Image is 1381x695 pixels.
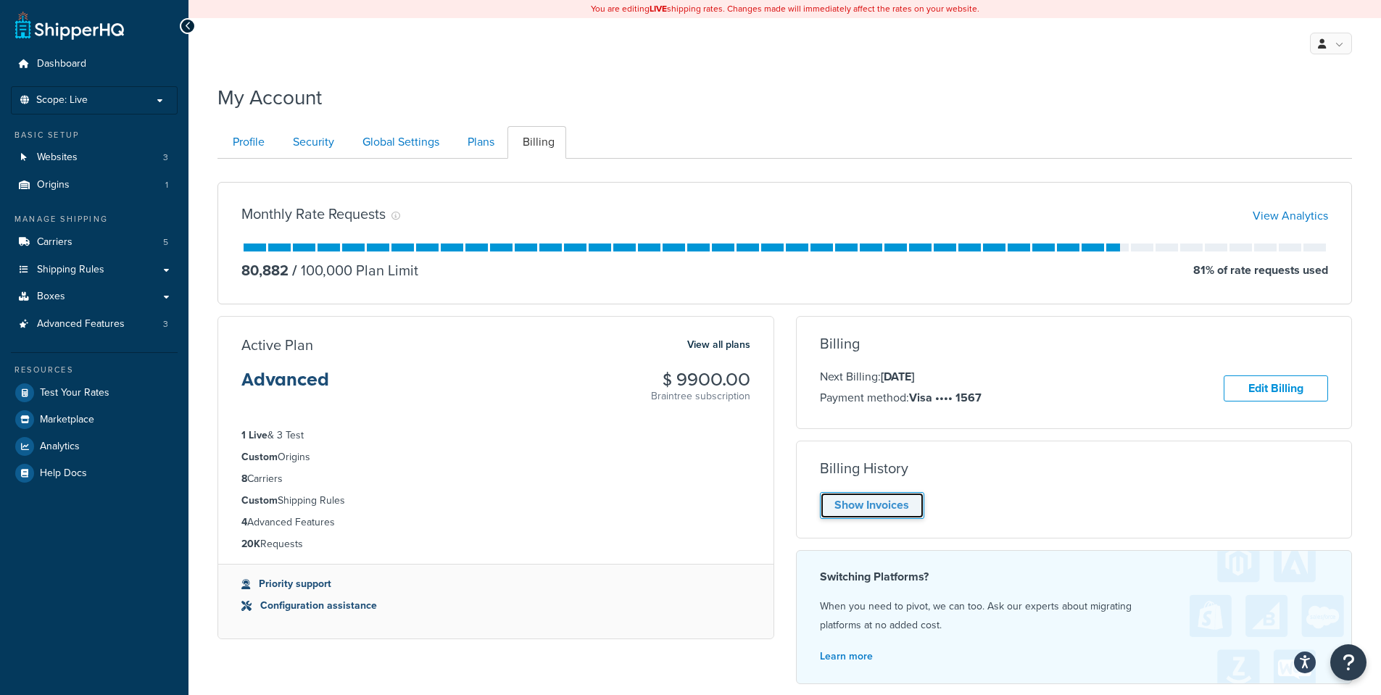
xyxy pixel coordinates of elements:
p: 100,000 Plan Limit [289,260,418,280]
span: Advanced Features [37,318,125,330]
a: Websites 3 [11,144,178,171]
span: Dashboard [37,58,86,70]
strong: 20K [241,536,260,552]
a: Analytics [11,433,178,459]
a: ShipperHQ Home [15,11,124,40]
a: Billing [507,126,566,159]
strong: Custom [241,493,278,508]
strong: Custom [241,449,278,465]
a: Security [278,126,346,159]
a: Test Your Rates [11,380,178,406]
span: Analytics [40,441,80,453]
p: 81 % of rate requests used [1193,260,1328,280]
a: View all plans [687,336,750,354]
li: & 3 Test [241,428,750,444]
span: 3 [163,151,168,164]
li: Configuration assistance [241,598,750,614]
a: Global Settings [347,126,451,159]
p: 80,882 [241,260,289,280]
span: Help Docs [40,467,87,480]
li: Carriers [11,229,178,256]
b: LIVE [650,2,667,15]
div: Basic Setup [11,129,178,141]
a: Dashboard [11,51,178,78]
p: When you need to pivot, we can too. Ask our experts about migrating platforms at no added cost. [820,597,1329,635]
li: Advanced Features [11,311,178,338]
h4: Switching Platforms? [820,568,1329,586]
li: Priority support [241,576,750,592]
span: 1 [165,179,168,191]
p: Payment method: [820,388,982,407]
span: 5 [163,236,168,249]
a: Carriers 5 [11,229,178,256]
li: Origins [11,172,178,199]
span: Marketplace [40,414,94,426]
span: Websites [37,151,78,164]
a: Origins 1 [11,172,178,199]
div: Resources [11,364,178,376]
span: 3 [163,318,168,330]
strong: 8 [241,471,247,486]
li: Advanced Features [241,515,750,530]
span: / [292,259,297,281]
span: Scope: Live [36,94,88,107]
h1: My Account [217,83,322,112]
p: Next Billing: [820,367,982,386]
button: Open Resource Center [1330,644,1367,681]
li: Websites [11,144,178,171]
a: Help Docs [11,460,178,486]
h3: $ 9900.00 [651,370,750,389]
div: Manage Shipping [11,213,178,225]
span: Test Your Rates [40,387,109,399]
strong: 4 [241,515,247,530]
a: Marketplace [11,407,178,433]
h3: Active Plan [241,337,313,353]
a: Profile [217,126,276,159]
strong: Visa •••• 1567 [909,389,982,406]
li: Requests [241,536,750,552]
span: Boxes [37,291,65,303]
h3: Monthly Rate Requests [241,206,386,222]
strong: 1 Live [241,428,268,443]
a: View Analytics [1253,207,1328,224]
li: Shipping Rules [241,493,750,509]
a: Edit Billing [1224,375,1328,402]
p: Braintree subscription [651,389,750,404]
h3: Billing History [820,460,908,476]
span: Carriers [37,236,72,249]
li: Origins [241,449,750,465]
a: Learn more [820,649,873,664]
span: Shipping Rules [37,264,104,276]
span: Origins [37,179,70,191]
strong: [DATE] [881,368,914,385]
a: Shipping Rules [11,257,178,283]
h3: Billing [820,336,860,351]
li: Carriers [241,471,750,487]
a: Boxes [11,283,178,310]
a: Plans [452,126,506,159]
h3: Advanced [241,370,329,401]
a: Advanced Features 3 [11,311,178,338]
a: Show Invoices [820,492,924,519]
